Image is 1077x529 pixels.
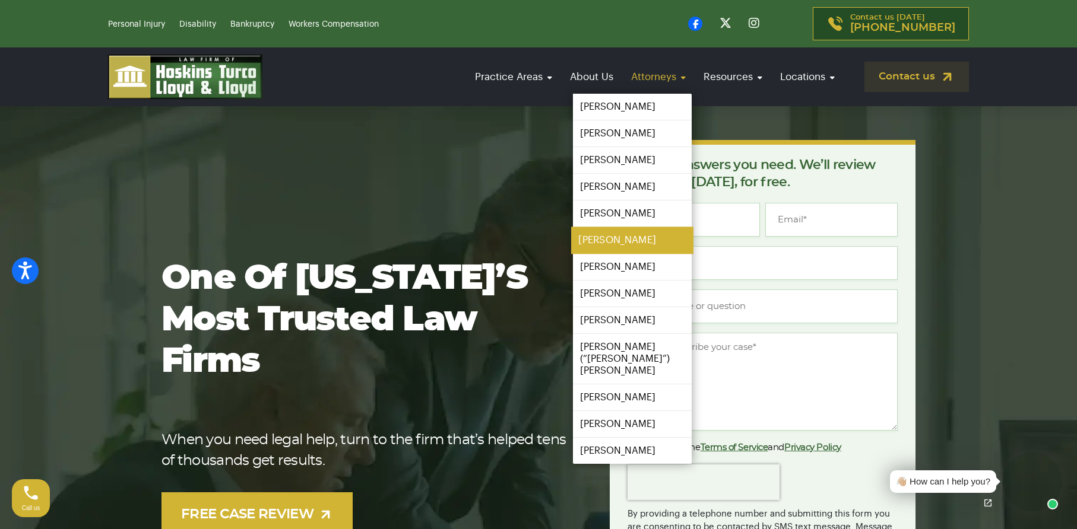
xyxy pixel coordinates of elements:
a: [PERSON_NAME] [573,307,692,333]
label: I agree to the and [628,441,841,455]
a: [PERSON_NAME] [573,254,692,280]
a: Disability [179,20,216,28]
a: About Us [564,60,619,94]
a: Terms of Service [701,443,768,452]
a: [PERSON_NAME] [573,411,692,437]
a: [PERSON_NAME] [571,227,693,254]
a: Workers Compensation [289,20,379,28]
a: Contact us [DATE][PHONE_NUMBER] [813,7,969,40]
input: Type of case or question [628,289,898,323]
a: [PERSON_NAME] [573,94,692,120]
input: Phone* [628,246,898,280]
img: arrow-up-right-light.svg [318,507,333,522]
a: [PERSON_NAME] [573,174,692,200]
a: [PERSON_NAME] [573,200,692,227]
span: [PHONE_NUMBER] [850,22,955,34]
a: [PERSON_NAME] (“[PERSON_NAME]”) [PERSON_NAME] [573,334,692,384]
input: Email* [765,203,898,237]
a: Bankruptcy [230,20,274,28]
a: Open chat [975,490,1000,515]
input: Full Name [628,203,760,237]
p: Contact us [DATE] [850,14,955,34]
p: Get the answers you need. We’ll review your case [DATE], for free. [628,157,898,191]
div: 👋🏼 How can I help you? [896,475,990,489]
a: [PERSON_NAME] [573,438,692,464]
a: Attorneys [625,60,692,94]
a: Practice Areas [469,60,558,94]
a: [PERSON_NAME] [573,384,692,410]
a: [PERSON_NAME] [573,147,692,173]
a: Privacy Policy [784,443,841,452]
a: Contact us [864,62,969,92]
a: [PERSON_NAME] [573,281,692,307]
p: When you need legal help, turn to the firm that’s helped tens of thousands get results. [161,430,572,471]
iframe: reCAPTCHA [628,464,780,500]
span: Call us [22,505,40,511]
img: logo [108,55,262,99]
h1: One of [US_STATE]’s most trusted law firms [161,258,572,383]
a: Locations [774,60,841,94]
a: [PERSON_NAME] [573,120,692,146]
a: Personal Injury [108,20,165,28]
a: Resources [698,60,768,94]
